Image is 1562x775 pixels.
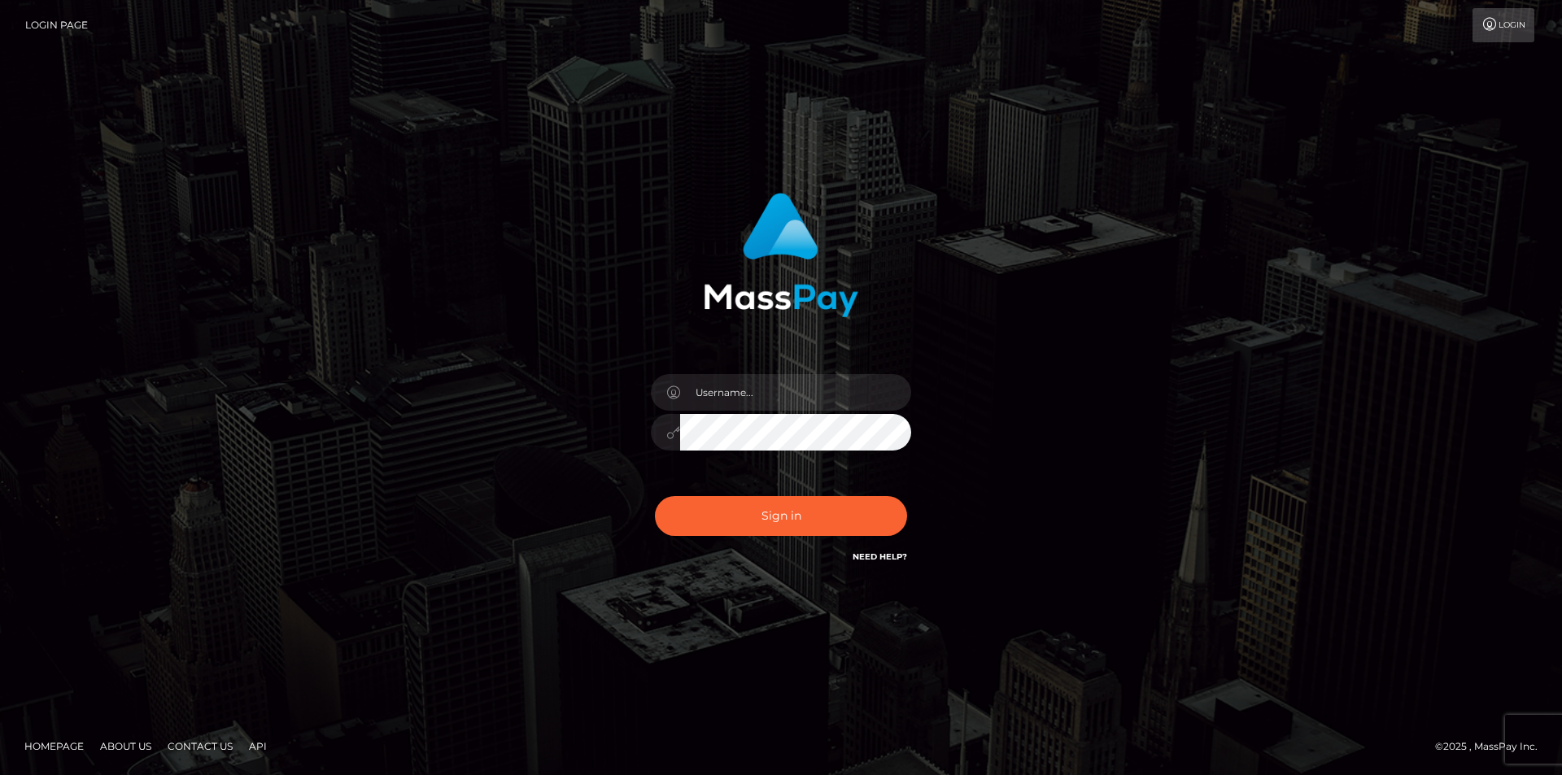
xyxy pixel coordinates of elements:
[242,734,273,759] a: API
[25,8,88,42] a: Login Page
[655,496,907,536] button: Sign in
[18,734,90,759] a: Homepage
[680,374,911,411] input: Username...
[161,734,239,759] a: Contact Us
[1435,738,1550,755] div: © 2025 , MassPay Inc.
[1473,8,1534,42] a: Login
[704,193,858,317] img: MassPay Login
[853,551,907,562] a: Need Help?
[94,734,158,759] a: About Us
